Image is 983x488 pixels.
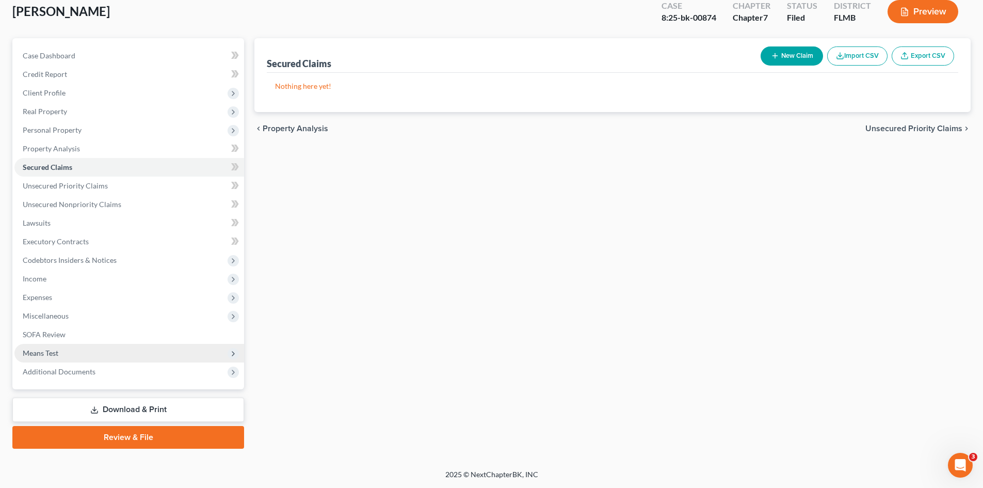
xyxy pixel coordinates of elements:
[14,139,244,158] a: Property Analysis
[14,325,244,344] a: SOFA Review
[23,330,66,339] span: SOFA Review
[23,237,89,246] span: Executory Contracts
[12,426,244,449] a: Review & File
[969,453,977,461] span: 3
[827,46,888,66] button: Import CSV
[892,46,954,66] a: Export CSV
[662,12,716,24] div: 8:25-bk-00874
[23,256,117,264] span: Codebtors Insiders & Notices
[865,124,971,133] button: Unsecured Priority Claims chevron_right
[23,163,72,171] span: Secured Claims
[23,218,51,227] span: Lawsuits
[23,125,82,134] span: Personal Property
[23,349,58,357] span: Means Test
[263,124,328,133] span: Property Analysis
[23,367,95,376] span: Additional Documents
[23,181,108,190] span: Unsecured Priority Claims
[948,453,973,478] iframe: Intercom live chat
[23,144,80,153] span: Property Analysis
[23,51,75,60] span: Case Dashboard
[12,398,244,422] a: Download & Print
[23,70,67,78] span: Credit Report
[23,200,121,209] span: Unsecured Nonpriority Claims
[962,124,971,133] i: chevron_right
[275,81,950,91] p: Nothing here yet!
[14,158,244,177] a: Secured Claims
[267,57,331,70] div: Secured Claims
[14,214,244,232] a: Lawsuits
[23,293,52,302] span: Expenses
[23,88,66,97] span: Client Profile
[14,65,244,84] a: Credit Report
[198,469,786,488] div: 2025 © NextChapterBK, INC
[12,4,110,19] span: [PERSON_NAME]
[834,12,871,24] div: FLMB
[733,12,770,24] div: Chapter
[761,46,823,66] button: New Claim
[14,232,244,251] a: Executory Contracts
[14,177,244,195] a: Unsecured Priority Claims
[23,311,69,320] span: Miscellaneous
[787,12,817,24] div: Filed
[865,124,962,133] span: Unsecured Priority Claims
[23,274,46,283] span: Income
[254,124,328,133] button: chevron_left Property Analysis
[14,46,244,65] a: Case Dashboard
[763,12,768,22] span: 7
[254,124,263,133] i: chevron_left
[14,195,244,214] a: Unsecured Nonpriority Claims
[23,107,67,116] span: Real Property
